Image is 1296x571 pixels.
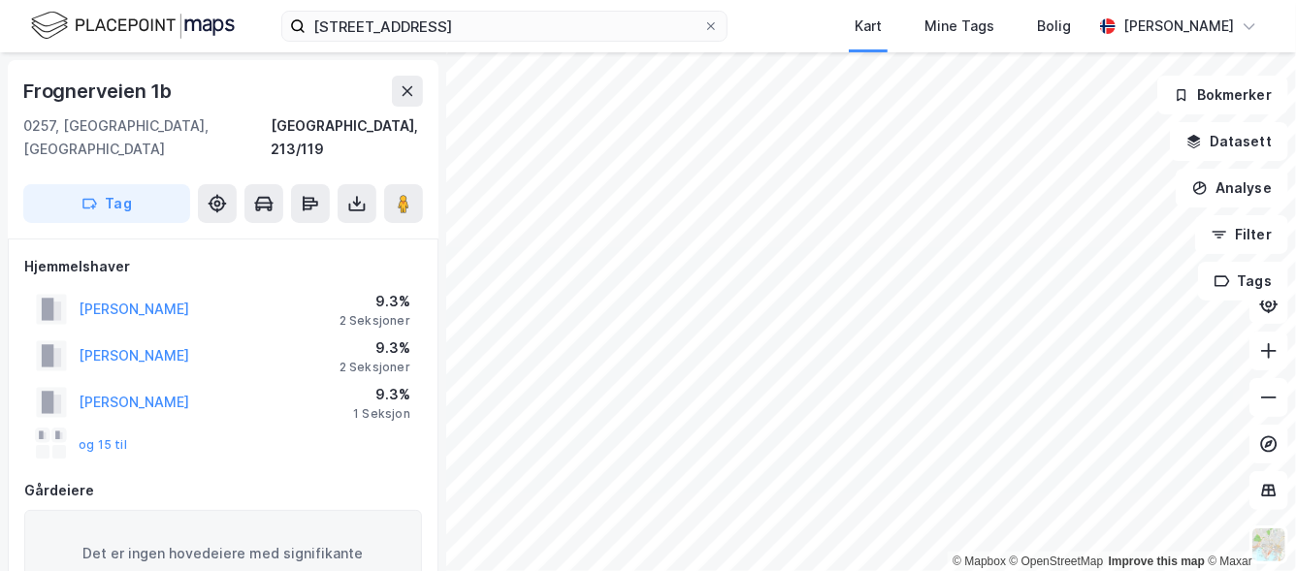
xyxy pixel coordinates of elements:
[24,255,422,278] div: Hjemmelshaver
[1170,122,1288,161] button: Datasett
[1195,215,1288,254] button: Filter
[1157,76,1288,114] button: Bokmerker
[1109,555,1205,568] a: Improve this map
[340,313,410,329] div: 2 Seksjoner
[306,12,703,41] input: Søk på adresse, matrikkel, gårdeiere, leietakere eller personer
[340,290,410,313] div: 9.3%
[1198,262,1288,301] button: Tags
[353,383,410,406] div: 9.3%
[924,15,994,38] div: Mine Tags
[23,184,190,223] button: Tag
[1199,478,1296,571] div: Kontrollprogram for chat
[1037,15,1071,38] div: Bolig
[340,336,410,360] div: 9.3%
[1199,478,1296,571] iframe: Chat Widget
[353,406,410,422] div: 1 Seksjon
[855,15,882,38] div: Kart
[340,360,410,375] div: 2 Seksjoner
[953,555,1006,568] a: Mapbox
[23,76,176,107] div: Frognerveien 1b
[23,114,271,161] div: 0257, [GEOGRAPHIC_DATA], [GEOGRAPHIC_DATA]
[1176,169,1288,207] button: Analyse
[1123,15,1234,38] div: [PERSON_NAME]
[271,114,423,161] div: [GEOGRAPHIC_DATA], 213/119
[1010,555,1104,568] a: OpenStreetMap
[31,9,235,43] img: logo.f888ab2527a4732fd821a326f86c7f29.svg
[24,479,422,502] div: Gårdeiere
